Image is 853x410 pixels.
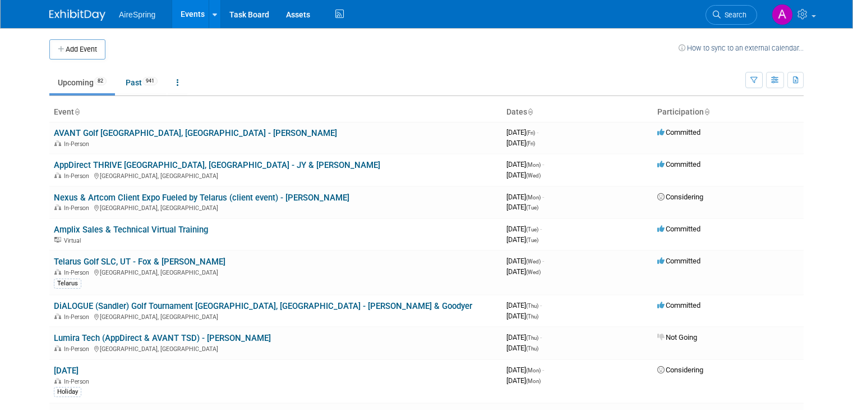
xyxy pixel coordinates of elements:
[54,128,337,138] a: AVANT Golf [GEOGRAPHIC_DATA], [GEOGRAPHIC_DATA] - [PERSON_NAME]
[49,10,105,21] img: ExhibitDay
[542,366,544,374] span: -
[506,267,541,276] span: [DATE]
[706,5,757,25] a: Search
[506,366,544,374] span: [DATE]
[49,103,502,122] th: Event
[721,11,746,19] span: Search
[506,344,538,352] span: [DATE]
[657,128,700,136] span: Committed
[54,313,61,319] img: In-Person Event
[54,171,497,180] div: [GEOGRAPHIC_DATA], [GEOGRAPHIC_DATA]
[527,107,533,116] a: Sort by Start Date
[537,128,538,136] span: -
[526,269,541,275] span: (Wed)
[506,139,535,147] span: [DATE]
[542,160,544,168] span: -
[506,312,538,320] span: [DATE]
[54,378,61,384] img: In-Person Event
[502,103,653,122] th: Dates
[657,193,703,201] span: Considering
[64,269,93,276] span: In-Person
[542,257,544,265] span: -
[54,257,225,267] a: Telarus Golf SLC, UT - Fox & [PERSON_NAME]
[54,301,472,311] a: DiALOGUE (Sandler) Golf Tournament [GEOGRAPHIC_DATA], [GEOGRAPHIC_DATA] - [PERSON_NAME] & Goodyer
[679,44,804,52] a: How to sync to an external calendar...
[506,235,538,244] span: [DATE]
[506,203,538,211] span: [DATE]
[526,204,538,211] span: (Tue)
[657,301,700,309] span: Committed
[526,367,541,373] span: (Mon)
[526,335,538,341] span: (Thu)
[506,193,544,201] span: [DATE]
[54,237,61,243] img: Virtual Event
[49,39,105,60] button: Add Event
[526,258,541,265] span: (Wed)
[64,378,93,385] span: In-Person
[506,301,542,309] span: [DATE]
[506,160,544,168] span: [DATE]
[54,312,497,321] div: [GEOGRAPHIC_DATA], [GEOGRAPHIC_DATA]
[506,376,541,385] span: [DATE]
[142,77,158,85] span: 941
[657,225,700,233] span: Committed
[54,344,497,353] div: [GEOGRAPHIC_DATA], [GEOGRAPHIC_DATA]
[540,333,542,341] span: -
[54,279,81,289] div: Telarus
[657,257,700,265] span: Committed
[526,194,541,201] span: (Mon)
[54,172,61,178] img: In-Person Event
[54,267,497,276] div: [GEOGRAPHIC_DATA], [GEOGRAPHIC_DATA]
[54,387,81,397] div: Holiday
[64,140,93,148] span: In-Person
[54,333,271,343] a: Lumira Tech (AppDirect & AVANT TSD) - [PERSON_NAME]
[506,257,544,265] span: [DATE]
[540,301,542,309] span: -
[526,226,538,233] span: (Tue)
[657,366,703,374] span: Considering
[64,237,84,244] span: Virtual
[117,72,166,93] a: Past941
[119,10,155,19] span: AireSpring
[526,345,538,352] span: (Thu)
[64,204,93,212] span: In-Person
[54,193,349,203] a: Nexus & Artcom Client Expo Fueled by Telarus (client event) - [PERSON_NAME]
[64,313,93,321] span: In-Person
[94,77,107,85] span: 82
[526,130,535,136] span: (Fri)
[506,225,542,233] span: [DATE]
[54,203,497,212] div: [GEOGRAPHIC_DATA], [GEOGRAPHIC_DATA]
[772,4,793,25] img: Angie Handal
[526,237,538,243] span: (Tue)
[526,303,538,309] span: (Thu)
[54,204,61,210] img: In-Person Event
[526,378,541,384] span: (Mon)
[54,160,380,170] a: AppDirect THRIVE [GEOGRAPHIC_DATA], [GEOGRAPHIC_DATA] - JY & [PERSON_NAME]
[657,160,700,168] span: Committed
[54,366,79,376] a: [DATE]
[54,345,61,351] img: In-Person Event
[653,103,804,122] th: Participation
[49,72,115,93] a: Upcoming82
[74,107,80,116] a: Sort by Event Name
[542,193,544,201] span: -
[64,172,93,180] span: In-Person
[540,225,542,233] span: -
[526,140,535,147] span: (Fri)
[657,333,697,341] span: Not Going
[64,345,93,353] span: In-Person
[704,107,709,116] a: Sort by Participation Type
[506,171,541,179] span: [DATE]
[526,162,541,168] span: (Mon)
[526,313,538,320] span: (Thu)
[526,172,541,179] span: (Wed)
[54,140,61,146] img: In-Person Event
[54,269,61,275] img: In-Person Event
[54,225,208,235] a: Amplix Sales & Technical Virtual Training
[506,333,542,341] span: [DATE]
[506,128,538,136] span: [DATE]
